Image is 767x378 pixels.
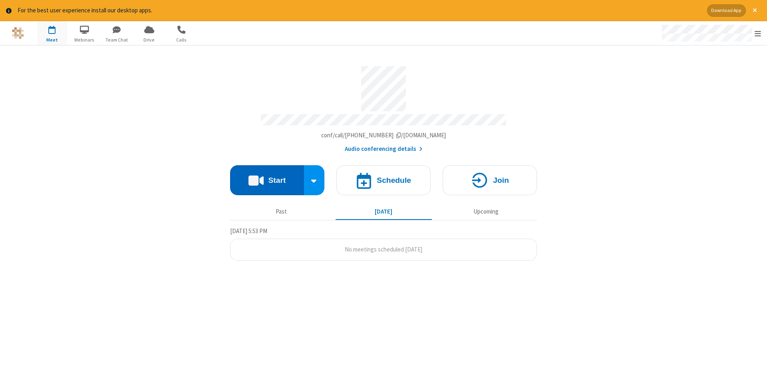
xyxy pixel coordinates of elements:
[230,227,267,235] span: [DATE] 5:53 PM
[377,176,411,184] h4: Schedule
[654,21,767,45] div: Open menu
[438,204,534,220] button: Upcoming
[268,176,286,184] h4: Start
[321,131,446,140] button: Copy my meeting room linkCopy my meeting room link
[345,245,422,253] span: No meetings scheduled [DATE]
[336,204,432,220] button: [DATE]
[37,36,67,44] span: Meet
[304,165,325,195] div: Start conference options
[3,21,33,45] button: Logo
[167,36,197,44] span: Calls
[230,60,537,153] section: Account details
[233,204,330,220] button: Past
[493,176,509,184] h4: Join
[230,226,537,261] section: Today's Meetings
[18,6,701,15] div: For the best user experience install our desktop apps.
[134,36,164,44] span: Drive
[102,36,132,44] span: Team Chat
[707,4,746,17] button: Download App
[321,131,446,139] span: Copy my meeting room link
[345,144,423,154] button: Audio conferencing details
[12,27,24,39] img: QA Selenium DO NOT DELETE OR CHANGE
[749,4,761,17] button: Close alert
[70,36,99,44] span: Webinars
[336,165,431,195] button: Schedule
[230,165,304,195] button: Start
[443,165,537,195] button: Join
